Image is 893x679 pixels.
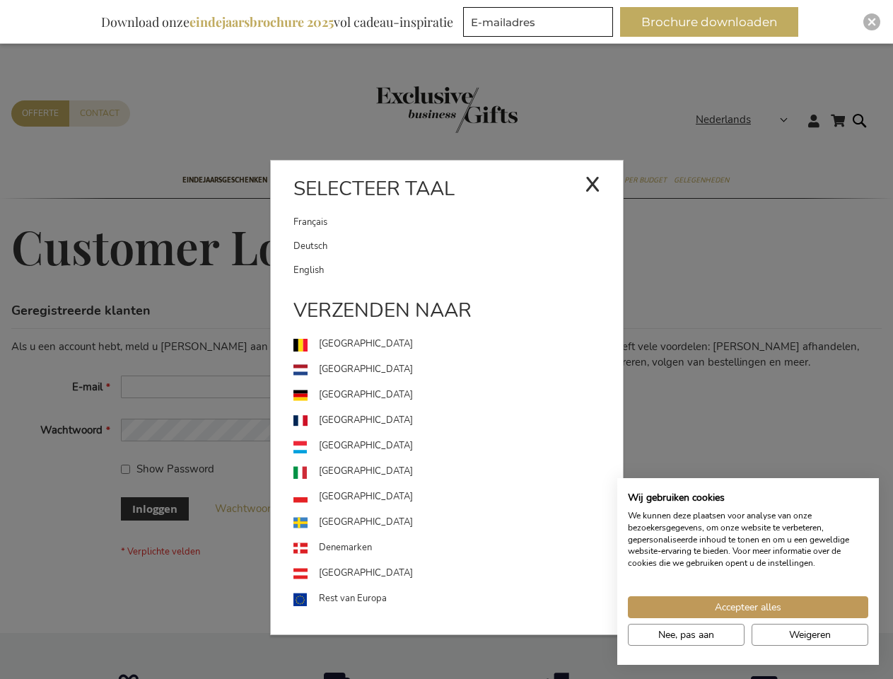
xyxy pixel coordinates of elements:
a: [GEOGRAPHIC_DATA] [293,357,623,383]
a: [GEOGRAPHIC_DATA] [293,459,623,484]
img: Close [868,18,876,26]
a: [GEOGRAPHIC_DATA] [293,434,623,459]
button: Alle cookies weigeren [752,624,868,646]
button: Brochure downloaden [620,7,798,37]
div: Download onze vol cadeau-inspiratie [95,7,460,37]
p: We kunnen deze plaatsen voor analyse van onze bezoekersgegevens, om onze website te verbeteren, g... [628,510,868,569]
div: Selecteer taal [271,175,623,210]
div: Verzenden naar [271,296,623,332]
div: Close [863,13,880,30]
span: Accepteer alles [715,600,781,615]
a: [GEOGRAPHIC_DATA] [293,408,623,434]
a: [GEOGRAPHIC_DATA] [293,561,623,586]
input: E-mailadres [463,7,613,37]
span: Weigeren [789,627,831,642]
a: [GEOGRAPHIC_DATA] [293,383,623,408]
span: Nee, pas aan [658,627,714,642]
a: English [293,258,623,282]
a: Denemarken [293,535,623,561]
a: [GEOGRAPHIC_DATA] [293,484,623,510]
b: eindejaarsbrochure 2025 [189,13,334,30]
button: Pas cookie voorkeuren aan [628,624,745,646]
a: Rest van Europa [293,586,623,612]
div: x [585,161,600,204]
a: Deutsch [293,234,623,258]
h2: Wij gebruiken cookies [628,492,868,504]
button: Accepteer alle cookies [628,596,868,618]
a: [GEOGRAPHIC_DATA] [293,510,623,535]
a: [GEOGRAPHIC_DATA] [293,332,623,357]
form: marketing offers and promotions [463,7,617,41]
a: Français [293,210,585,234]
